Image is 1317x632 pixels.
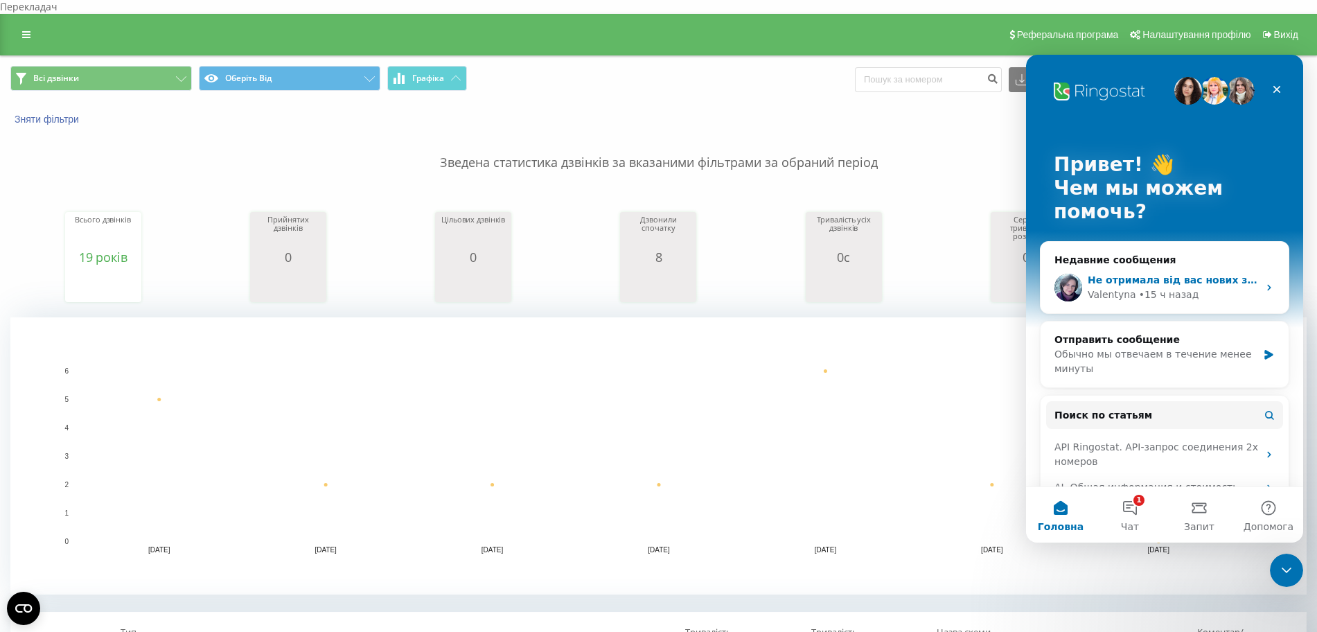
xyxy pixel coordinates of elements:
[439,264,508,306] svg: Діаграма.
[1274,29,1298,40] font: Вихід
[441,214,505,225] font: Цільових дзвінків
[1009,67,1084,92] button: Експорт
[20,380,257,420] div: API Ringostat. API-запрос соединения 2х номеров
[10,113,86,125] button: Зняти фільтри
[64,538,69,545] text: 0
[113,233,173,247] div: • 15 ч назад
[139,432,208,488] button: Запит
[809,264,878,306] svg: Діаграма.
[640,214,676,233] font: Дзвонили спочатку
[218,466,267,477] font: Допомога
[1123,14,1255,55] a: Налаштування профілю
[64,424,69,432] text: 4
[158,466,188,477] font: Запит
[64,396,69,403] text: 5
[817,214,871,233] font: Тривалість усіх дзвінків
[75,214,130,225] font: Всього дзвінків
[994,264,1063,306] svg: Діаграма.
[28,278,231,292] div: Отправить сообщение
[12,466,58,477] font: Головна
[15,114,79,125] font: Зняти фільтри
[148,546,170,554] text: [DATE]
[470,249,477,265] font: 0
[815,546,837,554] text: [DATE]
[62,233,110,247] div: Valentyna
[387,66,467,91] button: Графіка
[1010,214,1048,241] font: Середня тривалість розмови
[28,385,232,414] div: API Ringostat. API-запрос соединения 2х номеров
[315,546,337,554] text: [DATE]
[655,249,662,265] font: 8
[28,292,231,322] div: Обычно мы отвечаем в течение менее минуты
[20,420,257,446] div: AI. Общая информация и стоимость
[481,546,504,554] text: [DATE]
[440,154,878,170] font: Зведена статистика дзвінків за вказаними фільтрами за обраний період
[648,546,670,554] text: [DATE]
[254,264,323,306] svg: Діаграма.
[64,509,69,517] text: 1
[20,346,257,374] button: Поиск по статьям
[199,66,380,91] button: Оберіть Від
[1148,546,1170,554] text: [DATE]
[1026,55,1303,543] iframe: Живий чат у інтеркомі
[1002,14,1124,55] a: Реферальна програма
[69,264,138,306] svg: Діаграма.
[238,22,263,47] div: Закрыть
[64,453,69,460] text: 3
[1270,554,1303,587] iframe: Живий чат у інтеркомі
[64,367,69,375] text: 6
[1023,249,1036,265] font: 0с
[285,249,292,265] font: 0
[208,432,277,488] button: Допомога
[1142,29,1250,40] font: Налаштування профілю
[624,264,693,306] svg: Діаграма.
[855,67,1002,92] input: Пошук за номером
[10,66,192,91] button: Всі дзвінки
[225,72,272,84] font: Оберіть Від
[1017,29,1119,40] font: Реферальна програма
[33,72,79,84] font: Всі дзвінки
[14,266,263,333] div: Отправить сообщениеОбычно мы отвечаем в течение менее минуты
[267,214,308,233] font: Прийнятих дзвінків
[10,317,1307,595] svg: Діаграма.
[837,249,850,265] font: 0с
[981,546,1003,554] text: [DATE]
[28,425,232,440] div: AI. Общая информация и стоимость
[64,481,69,489] text: 2
[28,353,126,368] span: Поиск по статьям
[95,466,113,477] font: Чат
[1256,14,1303,55] a: Вихід
[69,432,139,488] button: Чат
[7,592,40,625] button: Відкрити віджет CMP
[79,249,127,265] font: 19 років
[412,72,444,84] font: Графіка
